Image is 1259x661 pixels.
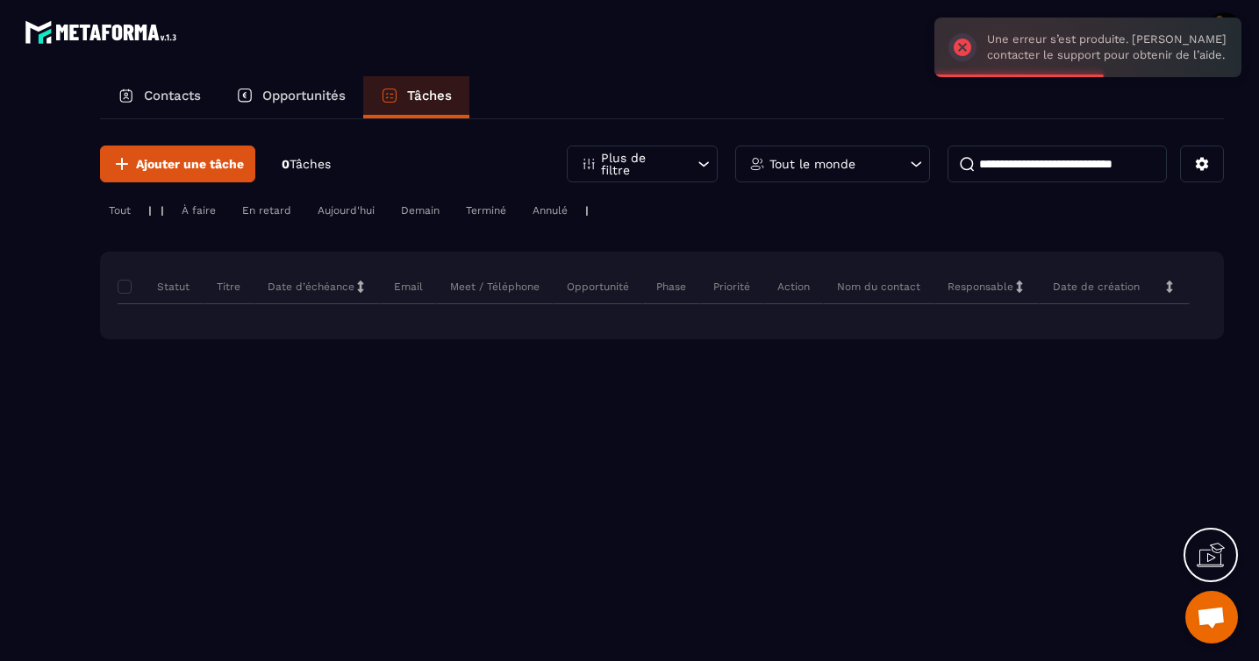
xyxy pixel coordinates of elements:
[1185,591,1238,643] div: Ouvrir le chat
[136,155,244,173] span: Ajouter une tâche
[450,280,540,294] p: Meet / Téléphone
[457,200,515,221] div: Terminé
[948,280,1013,294] p: Responsable
[713,280,750,294] p: Priorité
[173,200,225,221] div: À faire
[144,88,201,103] p: Contacts
[268,280,354,294] p: Date d’échéance
[233,200,300,221] div: En retard
[100,76,218,118] a: Contacts
[394,280,423,294] p: Email
[363,76,469,118] a: Tâches
[290,157,331,171] span: Tâches
[777,280,810,294] p: Action
[837,280,920,294] p: Nom du contact
[100,146,255,182] button: Ajouter une tâche
[392,200,448,221] div: Demain
[769,158,855,170] p: Tout le monde
[656,280,686,294] p: Phase
[585,204,589,217] p: |
[218,76,363,118] a: Opportunités
[122,280,190,294] p: Statut
[309,200,383,221] div: Aujourd'hui
[407,88,452,103] p: Tâches
[524,200,576,221] div: Annulé
[148,204,152,217] p: |
[25,16,182,48] img: logo
[100,200,139,221] div: Tout
[601,152,678,176] p: Plus de filtre
[1053,280,1140,294] p: Date de création
[282,156,331,173] p: 0
[567,280,629,294] p: Opportunité
[262,88,346,103] p: Opportunités
[217,280,240,294] p: Titre
[161,204,164,217] p: |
